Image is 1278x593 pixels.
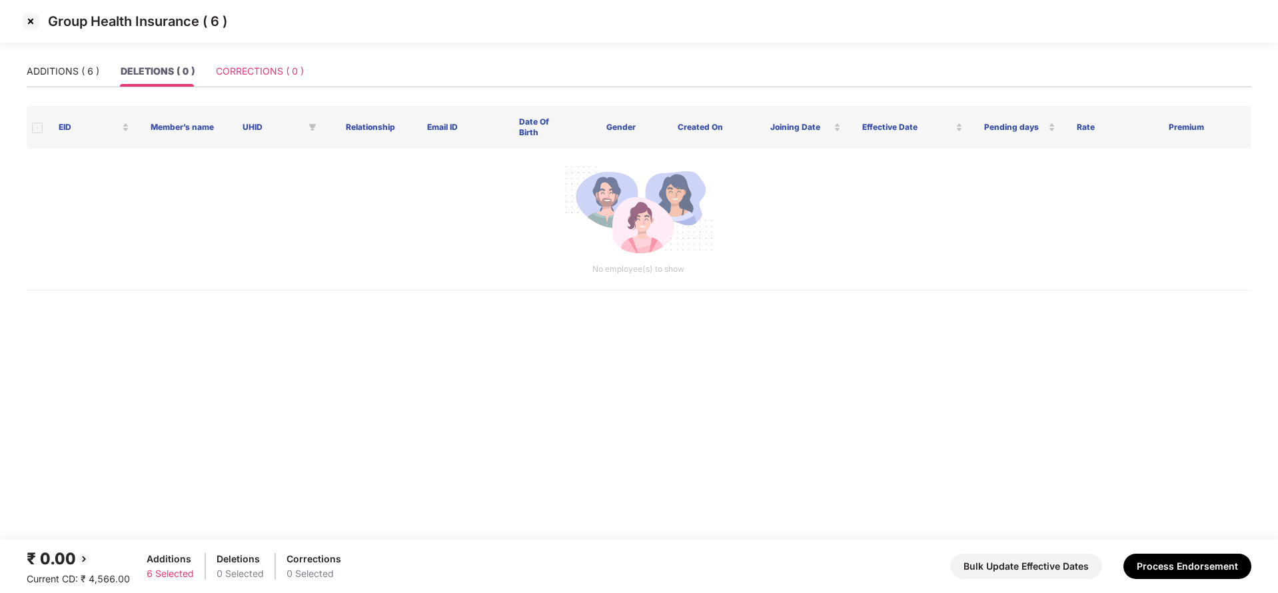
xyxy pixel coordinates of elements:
div: ₹ 0.00 [27,546,130,572]
th: Relationship [324,106,416,149]
th: Member’s name [140,106,232,149]
th: Effective Date [852,106,974,149]
th: EID [48,106,140,149]
div: Corrections [287,552,341,566]
div: ADDITIONS ( 6 ) [27,64,99,79]
div: 0 Selected [287,566,341,581]
p: Group Health Insurance ( 6 ) [48,13,227,29]
span: filter [306,119,319,135]
th: Created On [667,106,759,149]
th: Rate [1066,106,1158,149]
th: Pending days [973,106,1065,149]
span: EID [59,122,119,133]
p: No employee(s) to show [37,263,1239,276]
th: Premium [1158,106,1250,149]
span: Joining Date [770,122,831,133]
button: Bulk Update Effective Dates [950,554,1102,579]
div: 6 Selected [147,566,194,581]
div: DELETIONS ( 0 ) [121,64,195,79]
span: Pending days [984,122,1045,133]
th: Date Of Birth [508,106,575,149]
span: Effective Date [862,122,954,133]
div: Additions [147,552,194,566]
div: Deletions [217,552,264,566]
span: UHID [243,122,303,133]
button: Process Endorsement [1123,554,1251,579]
span: Current CD: ₹ 4,566.00 [27,573,130,584]
span: filter [309,123,317,131]
th: Joining Date [760,106,852,149]
div: CORRECTIONS ( 0 ) [216,64,304,79]
th: Gender [575,106,667,149]
th: Email ID [416,106,508,149]
img: svg+xml;base64,PHN2ZyB4bWxucz0iaHR0cDovL3d3dy53My5vcmcvMjAwMC9zdmciIGlkPSJNdWx0aXBsZV9lbXBsb3llZS... [564,159,713,263]
img: svg+xml;base64,PHN2ZyBpZD0iQmFjay0yMHgyMCIgeG1sbnM9Imh0dHA6Ly93d3cudzMub3JnLzIwMDAvc3ZnIiB3aWR0aD... [76,551,92,567]
div: 0 Selected [217,566,264,581]
img: svg+xml;base64,PHN2ZyBpZD0iQ3Jvc3MtMzJ4MzIiIHhtbG5zPSJodHRwOi8vd3d3LnczLm9yZy8yMDAwL3N2ZyIgd2lkdG... [20,11,41,32]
